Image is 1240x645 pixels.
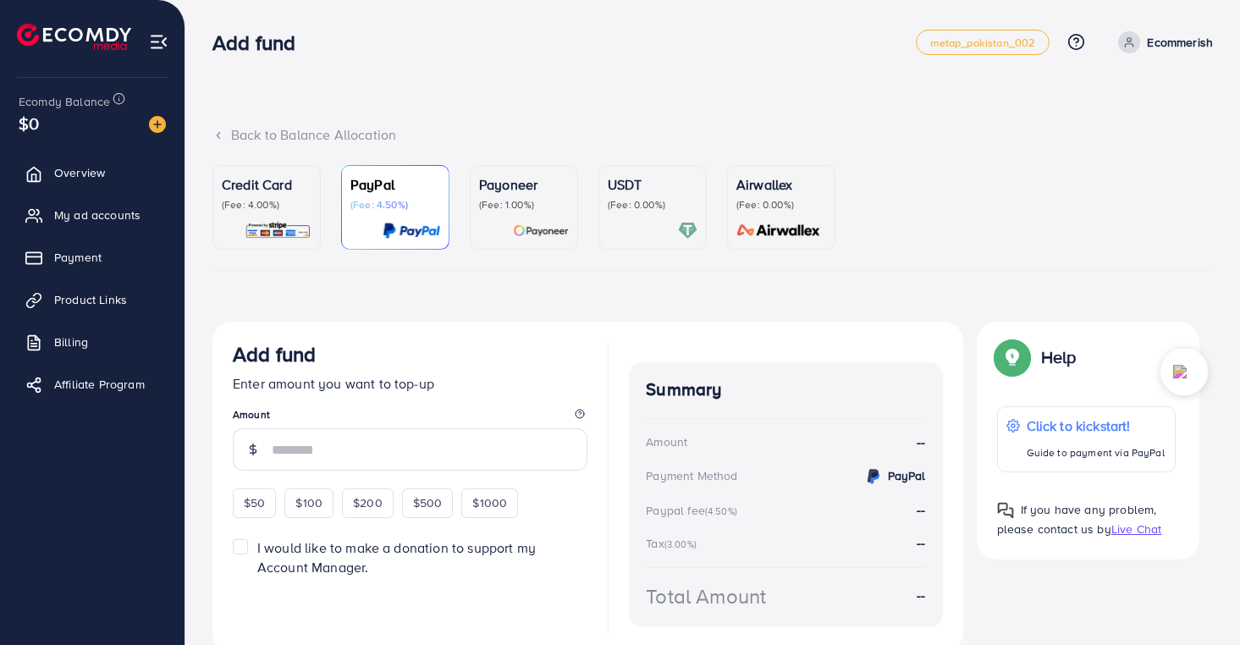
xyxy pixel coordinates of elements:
[997,501,1157,537] span: If you have any problem, please contact us by
[212,125,1213,145] div: Back to Balance Allocation
[646,467,737,484] div: Payment Method
[916,30,1050,55] a: metap_pakistan_002
[353,494,383,511] span: $200
[149,116,166,133] img: image
[13,240,172,274] a: Payment
[997,342,1028,372] img: Popup guide
[705,504,737,518] small: (4.50%)
[917,500,925,519] strong: --
[646,379,925,400] h4: Summary
[149,32,168,52] img: menu
[54,207,141,223] span: My ad accounts
[917,586,925,605] strong: --
[212,30,309,55] h3: Add fund
[13,198,172,232] a: My ad accounts
[930,37,1036,48] span: metap_pakistan_002
[608,198,697,212] p: (Fee: 0.00%)
[646,535,702,552] div: Tax
[54,376,145,393] span: Affiliate Program
[19,111,39,135] span: $0
[472,494,507,511] span: $1000
[736,174,826,195] p: Airwallex
[608,174,697,195] p: USDT
[888,467,926,484] strong: PayPal
[736,198,826,212] p: (Fee: 0.00%)
[13,156,172,190] a: Overview
[646,582,766,611] div: Total Amount
[997,502,1014,519] img: Popup guide
[917,433,925,452] strong: --
[1027,416,1165,436] p: Click to kickstart!
[257,538,536,576] span: I would like to make a donation to support my Account Manager.
[54,164,105,181] span: Overview
[350,174,440,195] p: PayPal
[13,325,172,359] a: Billing
[646,502,742,519] div: Paypal fee
[678,221,697,240] img: card
[1168,569,1227,632] iframe: Chat
[1147,32,1213,52] p: Ecommerish
[1111,521,1161,537] span: Live Chat
[917,533,925,552] strong: --
[13,367,172,401] a: Affiliate Program
[646,433,687,450] div: Amount
[413,494,443,511] span: $500
[513,221,569,240] img: card
[479,198,569,212] p: (Fee: 1.00%)
[17,24,131,50] img: logo
[13,283,172,317] a: Product Links
[233,342,316,367] h3: Add fund
[54,249,102,266] span: Payment
[1111,31,1213,53] a: Ecommerish
[664,537,697,551] small: (3.00%)
[1041,347,1077,367] p: Help
[222,174,311,195] p: Credit Card
[383,221,440,240] img: card
[479,174,569,195] p: Payoneer
[731,221,826,240] img: card
[233,407,587,428] legend: Amount
[233,373,587,394] p: Enter amount you want to top-up
[245,221,311,240] img: card
[863,466,884,487] img: credit
[54,291,127,308] span: Product Links
[350,198,440,212] p: (Fee: 4.50%)
[54,334,88,350] span: Billing
[295,494,322,511] span: $100
[19,93,110,110] span: Ecomdy Balance
[244,494,265,511] span: $50
[222,198,311,212] p: (Fee: 4.00%)
[1027,443,1165,463] p: Guide to payment via PayPal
